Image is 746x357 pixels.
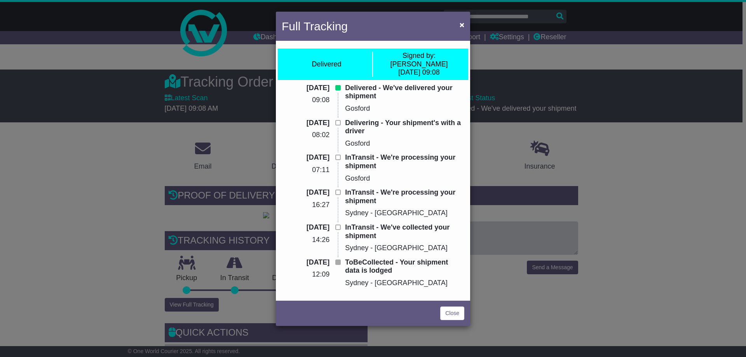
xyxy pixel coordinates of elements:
[282,166,329,174] p: 07:11
[345,104,464,113] p: Gosford
[282,153,329,162] p: [DATE]
[312,60,341,69] div: Delivered
[345,258,464,275] p: ToBeCollected - Your shipment data is lodged
[440,306,464,320] a: Close
[282,236,329,244] p: 14:26
[282,96,329,104] p: 09:08
[345,174,464,183] p: Gosford
[345,119,464,136] p: Delivering - Your shipment's with a driver
[403,52,436,59] span: Signed by:
[345,188,464,205] p: InTransit - We're processing your shipment
[282,223,329,232] p: [DATE]
[345,84,464,101] p: Delivered - We've delivered your shipment
[456,17,468,33] button: Close
[282,201,329,209] p: 16:27
[282,131,329,139] p: 08:02
[345,209,464,218] p: Sydney - [GEOGRAPHIC_DATA]
[345,244,464,253] p: Sydney - [GEOGRAPHIC_DATA]
[377,52,461,77] div: [PERSON_NAME] [DATE] 09:08
[282,258,329,267] p: [DATE]
[282,119,329,127] p: [DATE]
[345,139,464,148] p: Gosford
[282,17,348,35] h4: Full Tracking
[282,84,329,92] p: [DATE]
[460,20,464,29] span: ×
[282,270,329,279] p: 12:09
[345,223,464,240] p: InTransit - We've collected your shipment
[345,279,464,287] p: Sydney - [GEOGRAPHIC_DATA]
[282,188,329,197] p: [DATE]
[345,153,464,170] p: InTransit - We're processing your shipment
